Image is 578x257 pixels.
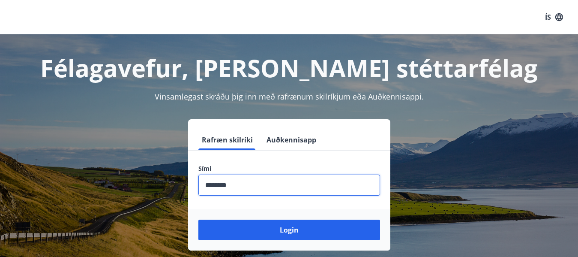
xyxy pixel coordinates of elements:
button: Login [198,220,380,240]
button: ÍS [540,9,568,25]
button: Rafræn skilríki [198,130,256,150]
span: Vinsamlegast skráðu þig inn með rafrænum skilríkjum eða Auðkennisappi. [155,91,424,102]
button: Auðkennisapp [263,130,320,150]
h1: Félagavefur, [PERSON_NAME] stéttarfélag [10,51,568,84]
label: Sími [198,164,380,173]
